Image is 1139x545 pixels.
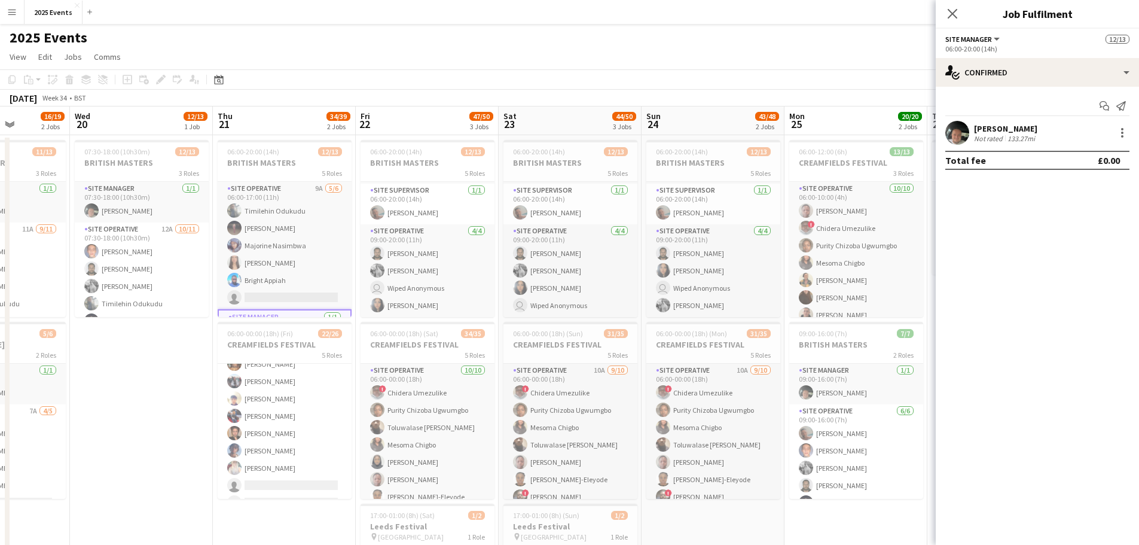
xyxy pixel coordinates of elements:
[38,51,52,62] span: Edit
[945,44,1129,53] div: 06:00-20:00 (14h)
[10,51,26,62] span: View
[1106,35,1129,44] span: 12/13
[1005,134,1037,143] div: 133.27mi
[945,35,1001,44] button: Site Manager
[945,154,986,166] div: Total fee
[25,1,83,24] button: 2025 Events
[945,35,992,44] span: Site Manager
[59,49,87,65] a: Jobs
[936,58,1139,87] div: Confirmed
[94,51,121,62] span: Comms
[1098,154,1120,166] div: £0.00
[74,93,86,102] div: BST
[33,49,57,65] a: Edit
[5,49,31,65] a: View
[64,51,82,62] span: Jobs
[39,93,69,102] span: Week 34
[10,29,87,47] h1: 2025 Events
[936,6,1139,22] h3: Job Fulfilment
[89,49,126,65] a: Comms
[974,134,1005,143] div: Not rated
[10,92,37,104] div: [DATE]
[974,123,1037,134] div: [PERSON_NAME]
